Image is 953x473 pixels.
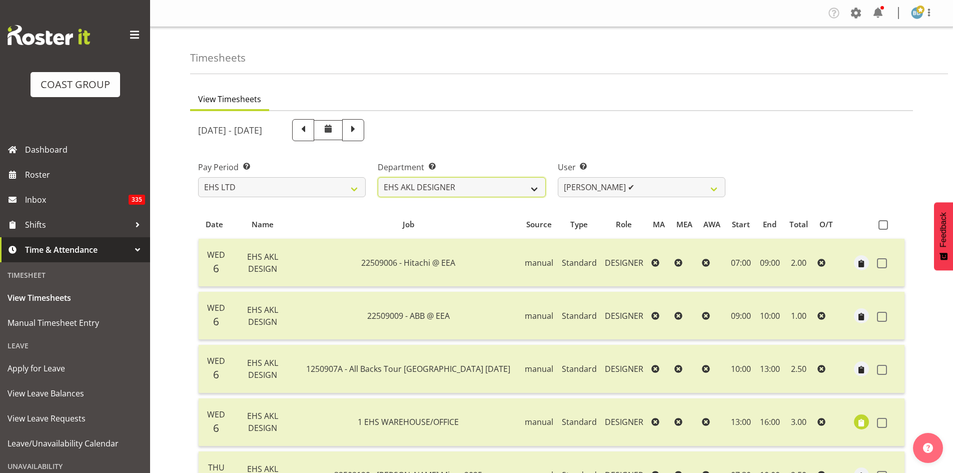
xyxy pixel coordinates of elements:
[616,219,632,230] span: Role
[525,416,553,427] span: manual
[213,367,219,381] span: 6
[784,239,814,287] td: 2.00
[558,398,601,446] td: Standard
[653,219,665,230] span: MA
[198,93,261,105] span: View Timesheets
[756,239,784,287] td: 09:00
[207,355,225,366] span: Wed
[605,310,643,321] span: DESIGNER
[25,242,130,257] span: Time & Attendance
[247,410,278,433] span: EHS AKL DESIGN
[558,292,601,340] td: Standard
[3,310,148,335] a: Manual Timesheet Entry
[819,219,833,230] span: O/T
[784,345,814,393] td: 2.50
[726,398,756,446] td: 13:00
[558,239,601,287] td: Standard
[208,462,225,473] span: Thu
[25,217,130,232] span: Shifts
[207,409,225,420] span: Wed
[703,219,720,230] span: AWA
[198,125,262,136] h5: [DATE] - [DATE]
[207,302,225,313] span: Wed
[213,261,219,275] span: 6
[213,421,219,435] span: 6
[3,381,148,406] a: View Leave Balances
[213,314,219,328] span: 6
[8,25,90,45] img: Rosterit website logo
[570,219,588,230] span: Type
[403,219,414,230] span: Job
[198,161,366,173] label: Pay Period
[3,356,148,381] a: Apply for Leave
[726,292,756,340] td: 09:00
[190,52,246,64] h4: Timesheets
[206,219,223,230] span: Date
[605,416,643,427] span: DESIGNER
[525,363,553,374] span: manual
[939,212,948,247] span: Feedback
[756,398,784,446] td: 16:00
[558,345,601,393] td: Standard
[25,192,129,207] span: Inbox
[361,257,455,268] span: 22509006 - Hitachi @ EEA
[756,345,784,393] td: 13:00
[784,398,814,446] td: 3.00
[3,406,148,431] a: View Leave Requests
[756,292,784,340] td: 10:00
[923,443,933,453] img: help-xxl-2.png
[8,411,143,426] span: View Leave Requests
[3,431,148,456] a: Leave/Unavailability Calendar
[247,251,278,274] span: EHS AKL DESIGN
[763,219,776,230] span: End
[367,310,450,321] span: 22509009 - ABB @ EEA
[732,219,750,230] span: Start
[247,357,278,380] span: EHS AKL DESIGN
[525,310,553,321] span: manual
[306,363,510,374] span: 1250907A - All Backs Tour [GEOGRAPHIC_DATA] [DATE]
[129,195,145,205] span: 335
[911,7,923,19] img: ben-dewes888.jpg
[784,292,814,340] td: 1.00
[726,345,756,393] td: 10:00
[3,335,148,356] div: Leave
[8,386,143,401] span: View Leave Balances
[207,249,225,260] span: Wed
[25,167,145,182] span: Roster
[8,315,143,330] span: Manual Timesheet Entry
[8,290,143,305] span: View Timesheets
[8,361,143,376] span: Apply for Leave
[525,257,553,268] span: manual
[726,239,756,287] td: 07:00
[3,265,148,285] div: Timesheet
[3,285,148,310] a: View Timesheets
[247,304,278,327] span: EHS AKL DESIGN
[8,436,143,451] span: Leave/Unavailability Calendar
[25,142,145,157] span: Dashboard
[789,219,808,230] span: Total
[526,219,552,230] span: Source
[252,219,274,230] span: Name
[605,257,643,268] span: DESIGNER
[41,77,110,92] div: COAST GROUP
[934,202,953,270] button: Feedback - Show survey
[378,161,545,173] label: Department
[605,363,643,374] span: DESIGNER
[558,161,725,173] label: User
[676,219,692,230] span: MEA
[358,416,459,427] span: 1 EHS WAREHOUSE/OFFICE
